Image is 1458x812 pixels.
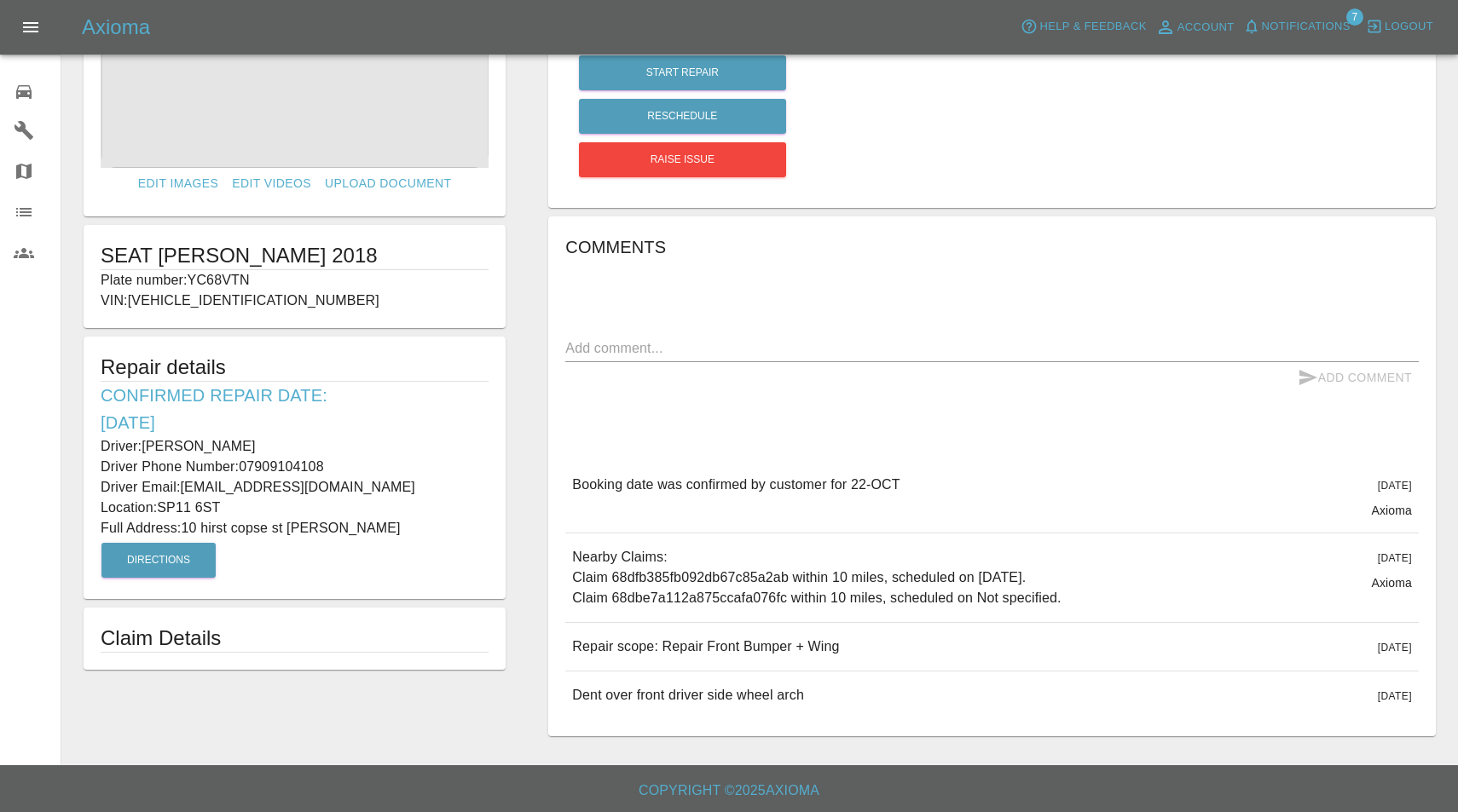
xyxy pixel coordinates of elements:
[101,625,489,652] h1: Claim Details
[1262,17,1351,37] span: Notifications
[101,242,489,269] h1: SEAT [PERSON_NAME] 2018
[1039,17,1146,37] span: Help & Feedback
[572,685,804,705] p: Dent over front driver side wheel arch
[579,99,786,134] button: Reschedule
[101,291,489,311] p: VIN: [VEHICLE_IDENTIFICATION_NUMBER]
[131,168,225,199] a: Edit Images
[1362,14,1438,40] button: Logout
[101,498,489,518] p: Location: SP11 6ST
[225,168,318,199] a: Edit Videos
[101,477,489,498] p: Driver Email: [EMAIL_ADDRESS][DOMAIN_NAME]
[1239,14,1355,40] button: Notifications
[579,55,786,90] button: Start Repair
[572,636,839,657] p: Repair scope: Repair Front Bumper + Wing
[101,270,489,291] p: Plate number: YC68VTN
[101,518,489,538] p: Full Address: 10 hirst copse st [PERSON_NAME]
[101,382,489,436] h6: Confirmed Repair Date: [DATE]
[1371,502,1412,519] p: Axioma
[1371,574,1412,591] p: Axioma
[572,475,900,495] p: Booking date was confirmed by customer for 22-OCT
[82,14,150,41] h5: Axioma
[579,142,786,177] button: Raise issue
[1151,14,1239,41] a: Account
[14,779,1444,803] h6: Copyright © 2025 Axioma
[1378,690,1412,702] span: [DATE]
[1378,480,1412,492] span: [DATE]
[318,168,458,199] a: Upload Document
[1016,14,1150,40] button: Help & Feedback
[101,457,489,477] p: Driver Phone Number: 07909104108
[1378,552,1412,564] span: [DATE]
[101,543,216,578] button: Directions
[1385,17,1433,37] span: Logout
[565,233,1419,261] h6: Comments
[572,547,1061,608] p: Nearby Claims: Claim 68dfb385fb092db67c85a2ab within 10 miles, scheduled on [DATE]. Claim 68dbe7a...
[10,7,51,48] button: Open drawer
[101,354,489,381] h5: Repair details
[1177,18,1235,37] span: Account
[101,436,489,457] p: Driver: [PERSON_NAME]
[1346,9,1363,26] span: 7
[1378,642,1412,654] span: [DATE]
